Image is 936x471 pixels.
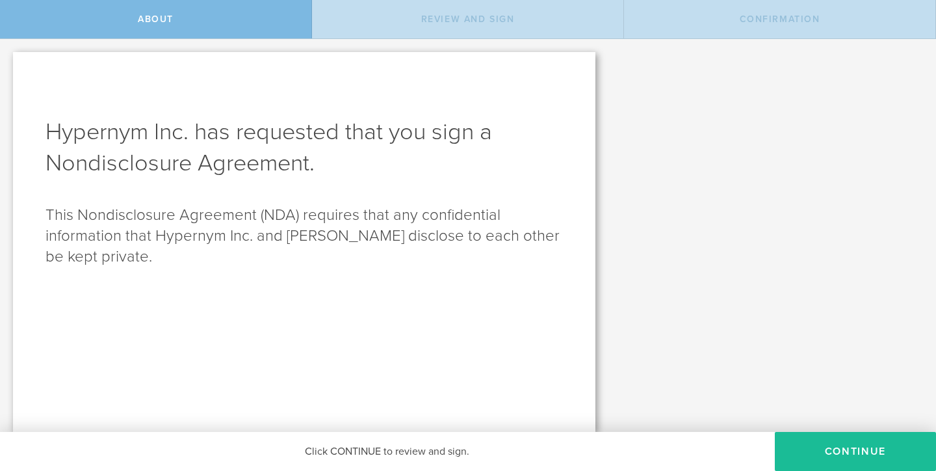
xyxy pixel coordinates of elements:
[421,14,515,25] span: Review and sign
[775,432,936,471] button: Continue
[740,14,820,25] span: Confirmation
[45,116,563,179] h1: Hypernym Inc. has requested that you sign a Nondisclosure Agreement .
[45,205,563,267] p: This Nondisclosure Agreement (NDA) requires that any confidential information that Hypernym Inc. ...
[138,14,174,25] span: About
